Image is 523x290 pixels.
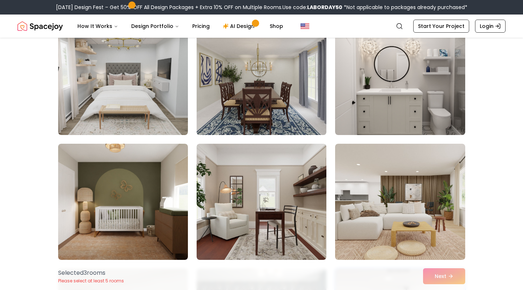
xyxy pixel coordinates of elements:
span: Use code: [282,4,342,11]
span: *Not applicable to packages already purchased* [342,4,467,11]
button: Design Portfolio [125,19,185,33]
a: Spacejoy [17,19,63,33]
a: Start Your Project [413,20,469,33]
nav: Main [72,19,289,33]
b: LABORDAY50 [307,4,342,11]
img: Room room-82 [58,19,188,135]
a: Shop [264,19,289,33]
img: United States [301,22,309,30]
p: Selected 3 room s [58,269,124,277]
a: AI Design [217,19,262,33]
img: Room room-85 [58,144,188,260]
img: Room room-87 [335,144,465,260]
img: Room room-86 [197,144,326,260]
img: Room room-83 [193,16,330,138]
nav: Global [17,15,506,38]
a: Login [475,20,506,33]
p: Please select at least 5 rooms [58,278,124,284]
div: [DATE] Design Fest – Get 50% OFF All Design Packages + Extra 10% OFF on Multiple Rooms. [56,4,467,11]
a: Pricing [186,19,216,33]
button: How It Works [72,19,124,33]
img: Spacejoy Logo [17,19,63,33]
img: Room room-84 [335,19,465,135]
